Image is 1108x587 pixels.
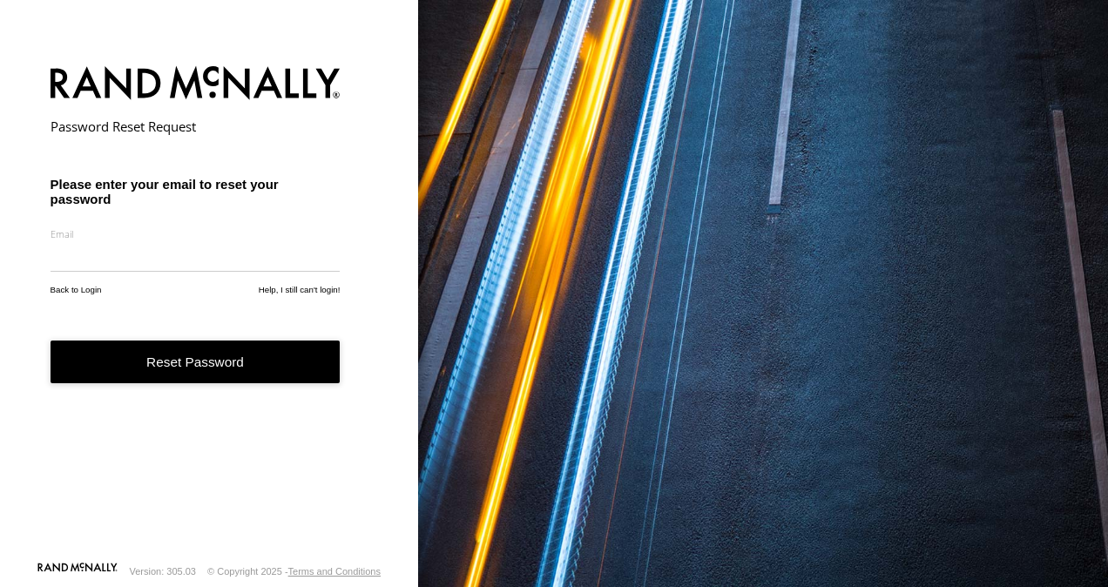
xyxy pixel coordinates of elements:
a: Help, I still can't login! [259,285,341,294]
div: Version: 305.03 [130,566,196,577]
h2: Password Reset Request [51,118,341,135]
img: Rand McNally [51,63,341,107]
a: Terms and Conditions [288,566,381,577]
a: Visit our Website [37,563,118,580]
div: © Copyright 2025 - [207,566,381,577]
a: Back to Login [51,285,102,294]
h3: Please enter your email to reset your password [51,177,341,206]
button: Reset Password [51,341,341,383]
label: Email [51,227,341,240]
